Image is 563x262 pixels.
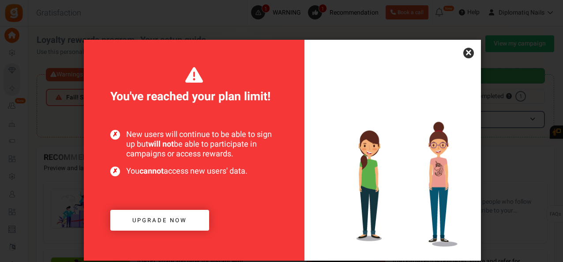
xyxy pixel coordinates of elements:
[463,48,474,58] a: ×
[132,216,187,224] span: Upgrade now
[110,167,278,176] span: You access new users' data.
[139,165,164,177] b: cannot
[110,210,209,231] a: Upgrade now
[304,84,481,261] img: Increased users
[110,130,278,159] span: New users will continue to be able to sign up but be able to participate in campaigns or access r...
[148,138,174,150] b: will not
[110,66,278,105] span: You've reached your plan limit!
